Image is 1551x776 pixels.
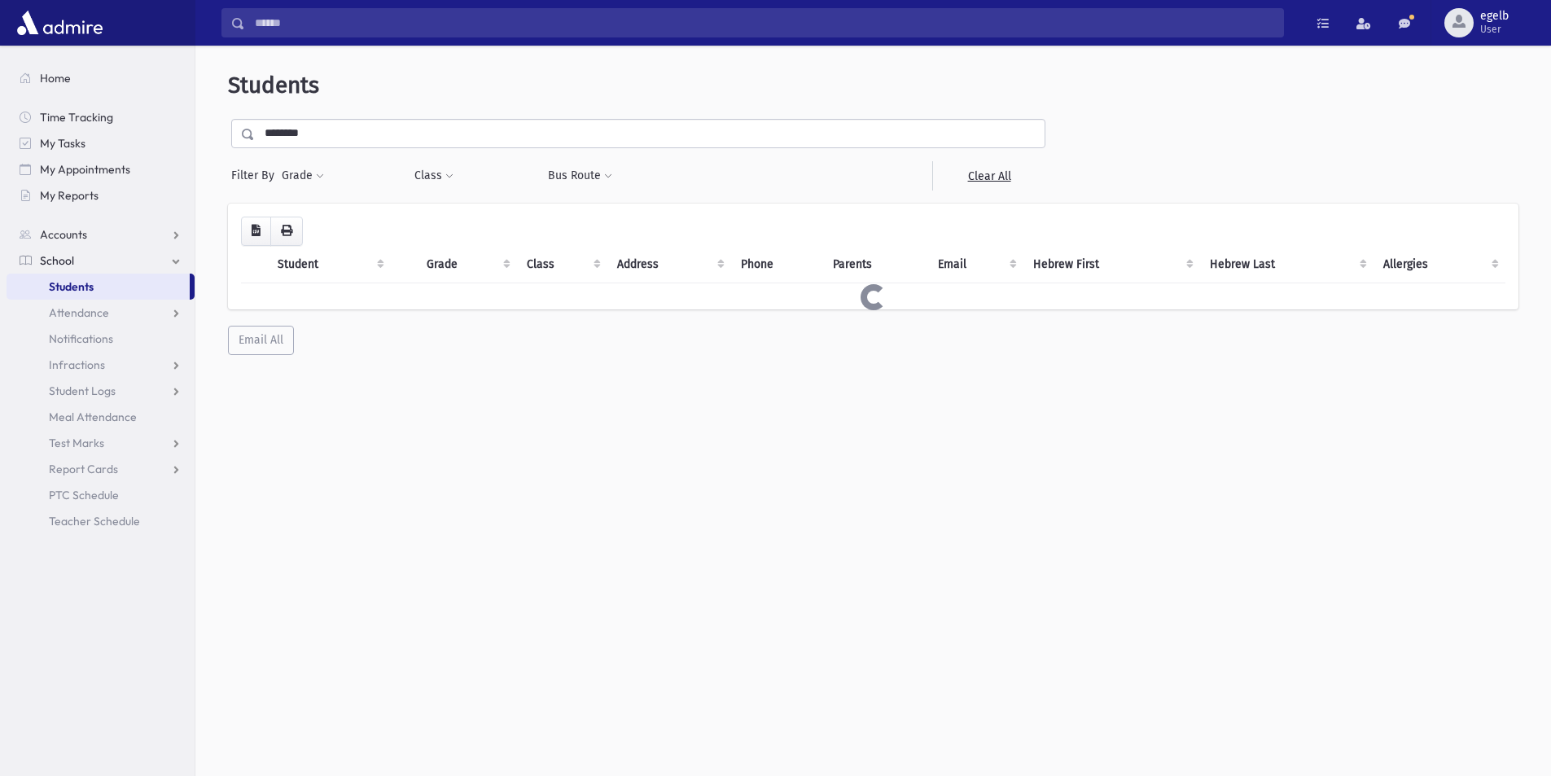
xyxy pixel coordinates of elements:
[547,161,613,191] button: Bus Route
[7,130,195,156] a: My Tasks
[49,331,113,346] span: Notifications
[7,482,195,508] a: PTC Schedule
[231,167,281,184] span: Filter By
[49,279,94,294] span: Students
[1480,23,1509,36] span: User
[40,136,85,151] span: My Tasks
[228,326,294,355] button: Email All
[7,221,195,248] a: Accounts
[932,161,1045,191] a: Clear All
[228,72,319,99] span: Students
[49,305,109,320] span: Attendance
[7,404,195,430] a: Meal Attendance
[607,246,731,283] th: Address
[13,7,107,39] img: AdmirePro
[1023,246,1199,283] th: Hebrew First
[270,217,303,246] button: Print
[417,246,516,283] th: Grade
[40,227,87,242] span: Accounts
[1480,10,1509,23] span: egelb
[7,248,195,274] a: School
[7,352,195,378] a: Infractions
[414,161,454,191] button: Class
[7,65,195,91] a: Home
[49,357,105,372] span: Infractions
[7,326,195,352] a: Notifications
[49,462,118,476] span: Report Cards
[7,300,195,326] a: Attendance
[1200,246,1374,283] th: Hebrew Last
[241,217,271,246] button: CSV
[7,274,190,300] a: Students
[731,246,823,283] th: Phone
[7,456,195,482] a: Report Cards
[49,410,137,424] span: Meal Attendance
[40,71,71,85] span: Home
[49,384,116,398] span: Student Logs
[245,8,1283,37] input: Search
[7,182,195,208] a: My Reports
[49,514,140,528] span: Teacher Schedule
[281,161,325,191] button: Grade
[7,508,195,534] a: Teacher Schedule
[49,488,119,502] span: PTC Schedule
[1374,246,1505,283] th: Allergies
[517,246,608,283] th: Class
[7,378,195,404] a: Student Logs
[7,156,195,182] a: My Appointments
[268,246,391,283] th: Student
[40,110,113,125] span: Time Tracking
[40,188,99,203] span: My Reports
[7,430,195,456] a: Test Marks
[823,246,928,283] th: Parents
[7,104,195,130] a: Time Tracking
[40,253,74,268] span: School
[928,246,1023,283] th: Email
[40,162,130,177] span: My Appointments
[49,436,104,450] span: Test Marks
